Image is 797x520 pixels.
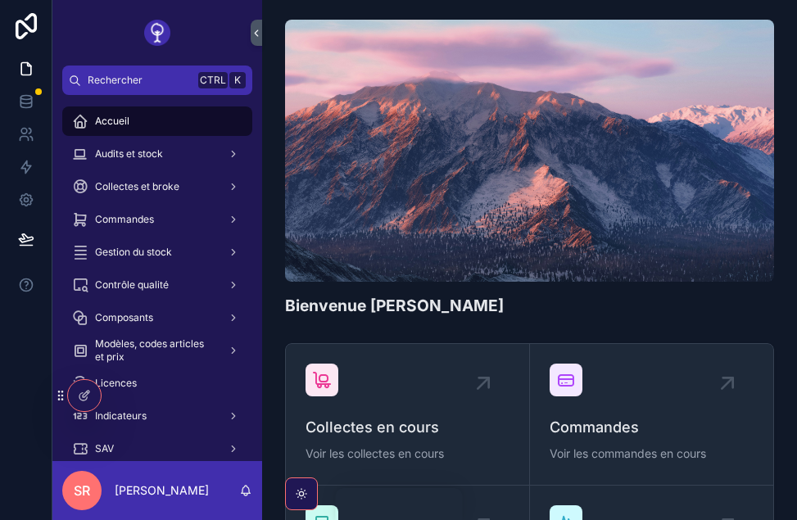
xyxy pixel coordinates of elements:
button: RechercherCtrlK [62,66,252,95]
a: Collectes en coursVoir les collectes en cours [286,344,530,486]
div: scrollable content [52,95,262,461]
span: Accueil [95,115,129,128]
span: Voir les commandes en cours [550,445,754,462]
span: Ctrl [198,72,228,88]
span: Rechercher [88,74,192,87]
span: Audits et stock [95,147,163,161]
span: Collectes en cours [306,416,509,439]
a: Composants [62,303,252,332]
span: Contrôle qualité [95,278,169,292]
a: Commandes [62,205,252,234]
span: Commandes [95,213,154,226]
span: Composants [95,311,153,324]
span: Commandes [550,416,754,439]
p: [PERSON_NAME] [115,482,209,499]
a: Collectes et broke [62,172,252,201]
a: Licences [62,369,252,398]
span: Voir les collectes en cours [306,445,509,462]
span: Collectes et broke [95,180,179,193]
span: SAV [95,442,114,455]
a: SAV [62,434,252,463]
a: CommandesVoir les commandes en cours [530,344,774,486]
a: Accueil [62,106,252,136]
a: Contrôle qualité [62,270,252,300]
span: Gestion du stock [95,246,172,259]
a: Audits et stock [62,139,252,169]
a: Gestion du stock [62,237,252,267]
h1: Bienvenue [PERSON_NAME] [285,295,504,317]
img: App logo [144,20,170,46]
span: Modèles, codes articles et prix [95,337,215,364]
span: SR [74,481,90,500]
span: Licences [95,377,137,390]
a: Indicateurs [62,401,252,431]
span: K [231,74,244,87]
a: Modèles, codes articles et prix [62,336,252,365]
span: Indicateurs [95,409,147,423]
